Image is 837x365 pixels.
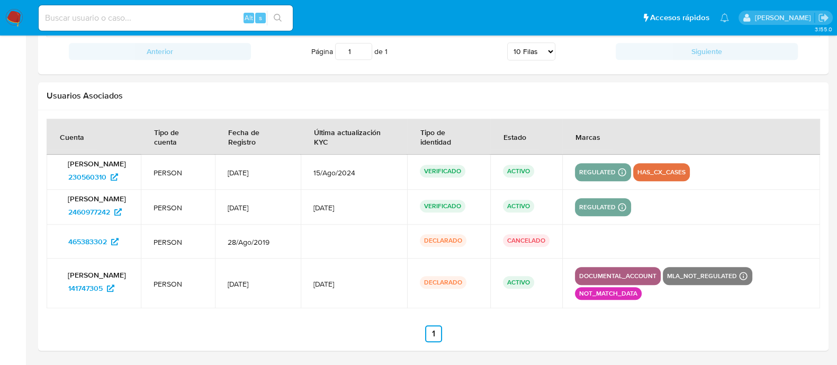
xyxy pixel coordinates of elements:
a: Salir [818,12,829,23]
span: Alt [245,13,253,23]
span: 3.155.0 [814,25,832,33]
input: Buscar usuario o caso... [39,11,293,25]
button: search-icon [267,11,289,25]
p: martin.degiuli@mercadolibre.com [754,13,814,23]
a: Notificaciones [720,13,729,22]
span: s [259,13,262,23]
h2: Usuarios Asociados [47,91,820,101]
span: Accesos rápidos [650,12,709,23]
